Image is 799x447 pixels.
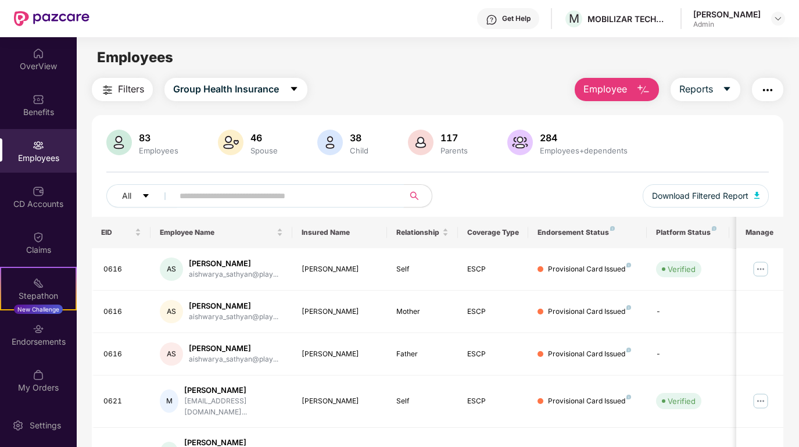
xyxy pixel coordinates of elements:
[438,132,470,144] div: 117
[248,146,280,155] div: Spouse
[289,84,299,95] span: caret-down
[458,217,529,248] th: Coverage Type
[103,349,142,360] div: 0616
[302,264,378,275] div: [PERSON_NAME]
[106,184,177,208] button: Allcaret-down
[160,228,274,237] span: Employee Name
[712,226,716,231] img: svg+xml;base64,PHN2ZyB4bWxucz0iaHR0cDovL3d3dy53My5vcmcvMjAwMC9zdmciIHdpZHRoPSI4IiBoZWlnaHQ9IjgiIH...
[583,82,627,96] span: Employee
[403,191,426,201] span: search
[118,82,144,96] span: Filters
[587,13,669,24] div: MOBILIZAR TECHNOLOGIES PRIVATE LIMITED
[12,420,24,431] img: svg+xml;base64,PHN2ZyBpZD0iU2V0dGluZy0yMHgyMCIgeG1sbnM9Imh0dHA6Ly93d3cudzMub3JnLzIwMDAvc3ZnIiB3aW...
[189,269,278,280] div: aishwarya_sathyan@play...
[189,354,278,365] div: aishwarya_sathyan@play...
[302,349,378,360] div: [PERSON_NAME]
[396,396,449,407] div: Self
[160,300,183,323] div: AS
[33,369,44,381] img: svg+xml;base64,PHN2ZyBpZD0iTXlfT3JkZXJzIiBkYXRhLW5hbWU9Ik15IE9yZGVycyIgeG1sbnM9Imh0dHA6Ly93d3cudz...
[751,260,770,278] img: manageButton
[656,228,720,237] div: Platform Status
[467,396,519,407] div: ESCP
[33,277,44,289] img: svg+xml;base64,PHN2ZyB4bWxucz0iaHR0cDovL3d3dy53My5vcmcvMjAwMC9zdmciIHdpZHRoPSIyMSIgaGVpZ2h0PSIyMC...
[507,130,533,155] img: svg+xml;base64,PHN2ZyB4bWxucz0iaHR0cDovL3d3dy53My5vcmcvMjAwMC9zdmciIHhtbG5zOnhsaW5rPSJodHRwOi8vd3...
[33,323,44,335] img: svg+xml;base64,PHN2ZyBpZD0iRW5kb3JzZW1lbnRzIiB4bWxucz0iaHR0cDovL3d3dy53My5vcmcvMjAwMC9zdmciIHdpZH...
[636,83,650,97] img: svg+xml;base64,PHN2ZyB4bWxucz0iaHR0cDovL3d3dy53My5vcmcvMjAwMC9zdmciIHhtbG5zOnhsaW5rPSJodHRwOi8vd3...
[668,263,696,275] div: Verified
[189,301,278,312] div: [PERSON_NAME]
[396,349,449,360] div: Father
[164,78,307,101] button: Group Health Insurancecaret-down
[467,306,519,317] div: ESCP
[189,312,278,323] div: aishwarya_sathyan@play...
[396,264,449,275] div: Self
[722,84,732,95] span: caret-down
[396,228,440,237] span: Relationship
[26,420,65,431] div: Settings
[137,132,181,144] div: 83
[751,392,770,410] img: manageButton
[652,189,748,202] span: Download Filtered Report
[189,343,278,354] div: [PERSON_NAME]
[486,14,497,26] img: svg+xml;base64,PHN2ZyBpZD0iSGVscC0zMngzMiIgeG1sbnM9Imh0dHA6Ly93d3cudzMub3JnLzIwMDAvc3ZnIiB3aWR0aD...
[647,291,729,333] td: -
[302,306,378,317] div: [PERSON_NAME]
[626,305,631,310] img: svg+xml;base64,PHN2ZyB4bWxucz0iaHR0cDovL3d3dy53My5vcmcvMjAwMC9zdmciIHdpZHRoPSI4IiBoZWlnaHQ9IjgiIH...
[184,385,283,396] div: [PERSON_NAME]
[122,189,131,202] span: All
[647,333,729,376] td: -
[754,192,760,199] img: svg+xml;base64,PHN2ZyB4bWxucz0iaHR0cDovL3d3dy53My5vcmcvMjAwMC9zdmciIHhtbG5zOnhsaW5rPSJodHRwOi8vd3...
[502,14,531,23] div: Get Help
[14,305,63,314] div: New Challenge
[33,185,44,197] img: svg+xml;base64,PHN2ZyBpZD0iQ0RfQWNjb3VudHMiIGRhdGEtbmFtZT0iQ0QgQWNjb3VudHMiIHhtbG5zPSJodHRwOi8vd3...
[668,395,696,407] div: Verified
[396,306,449,317] div: Mother
[438,146,470,155] div: Parents
[317,130,343,155] img: svg+xml;base64,PHN2ZyB4bWxucz0iaHR0cDovL3d3dy53My5vcmcvMjAwMC9zdmciIHhtbG5zOnhsaW5rPSJodHRwOi8vd3...
[548,264,631,275] div: Provisional Card Issued
[773,14,783,23] img: svg+xml;base64,PHN2ZyBpZD0iRHJvcGRvd24tMzJ4MzIiIHhtbG5zPSJodHRwOi8vd3d3LnczLm9yZy8yMDAwL3N2ZyIgd2...
[548,306,631,317] div: Provisional Card Issued
[626,395,631,399] img: svg+xml;base64,PHN2ZyB4bWxucz0iaHR0cDovL3d3dy53My5vcmcvMjAwMC9zdmciIHdpZHRoPSI4IiBoZWlnaHQ9IjgiIH...
[467,264,519,275] div: ESCP
[142,192,150,201] span: caret-down
[106,130,132,155] img: svg+xml;base64,PHN2ZyB4bWxucz0iaHR0cDovL3d3dy53My5vcmcvMjAwMC9zdmciIHhtbG5zOnhsaW5rPSJodHRwOi8vd3...
[14,11,89,26] img: New Pazcare Logo
[160,389,178,413] div: M
[160,342,183,366] div: AS
[103,264,142,275] div: 0616
[548,349,631,360] div: Provisional Card Issued
[92,217,151,248] th: EID
[302,396,378,407] div: [PERSON_NAME]
[569,12,579,26] span: M
[575,78,659,101] button: Employee
[218,130,243,155] img: svg+xml;base64,PHN2ZyB4bWxucz0iaHR0cDovL3d3dy53My5vcmcvMjAwMC9zdmciIHhtbG5zOnhsaW5rPSJodHRwOi8vd3...
[92,78,153,101] button: Filters
[189,258,278,269] div: [PERSON_NAME]
[137,146,181,155] div: Employees
[33,94,44,105] img: svg+xml;base64,PHN2ZyBpZD0iQmVuZWZpdHMiIHhtbG5zPSJodHRwOi8vd3d3LnczLm9yZy8yMDAwL3N2ZyIgd2lkdGg9Ij...
[33,231,44,243] img: svg+xml;base64,PHN2ZyBpZD0iQ2xhaW0iIHhtbG5zPSJodHRwOi8vd3d3LnczLm9yZy8yMDAwL3N2ZyIgd2lkdGg9IjIwIi...
[693,20,761,29] div: Admin
[160,258,183,281] div: AS
[736,217,783,248] th: Manage
[101,83,114,97] img: svg+xml;base64,PHN2ZyB4bWxucz0iaHR0cDovL3d3dy53My5vcmcvMjAwMC9zdmciIHdpZHRoPSIyNCIgaGVpZ2h0PSIyNC...
[626,263,631,267] img: svg+xml;base64,PHN2ZyB4bWxucz0iaHR0cDovL3d3dy53My5vcmcvMjAwMC9zdmciIHdpZHRoPSI4IiBoZWlnaHQ9IjgiIH...
[347,132,371,144] div: 38
[538,228,637,237] div: Endorsement Status
[101,228,133,237] span: EID
[103,306,142,317] div: 0616
[151,217,292,248] th: Employee Name
[610,226,615,231] img: svg+xml;base64,PHN2ZyB4bWxucz0iaHR0cDovL3d3dy53My5vcmcvMjAwMC9zdmciIHdpZHRoPSI4IiBoZWlnaHQ9IjgiIH...
[679,82,713,96] span: Reports
[403,184,432,208] button: search
[347,146,371,155] div: Child
[761,83,775,97] img: svg+xml;base64,PHN2ZyB4bWxucz0iaHR0cDovL3d3dy53My5vcmcvMjAwMC9zdmciIHdpZHRoPSIyNCIgaGVpZ2h0PSIyNC...
[538,146,630,155] div: Employees+dependents
[387,217,458,248] th: Relationship
[173,82,279,96] span: Group Health Insurance
[292,217,387,248] th: Insured Name
[184,396,283,418] div: [EMAIL_ADDRESS][DOMAIN_NAME]...
[643,184,769,208] button: Download Filtered Report
[97,49,173,66] span: Employees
